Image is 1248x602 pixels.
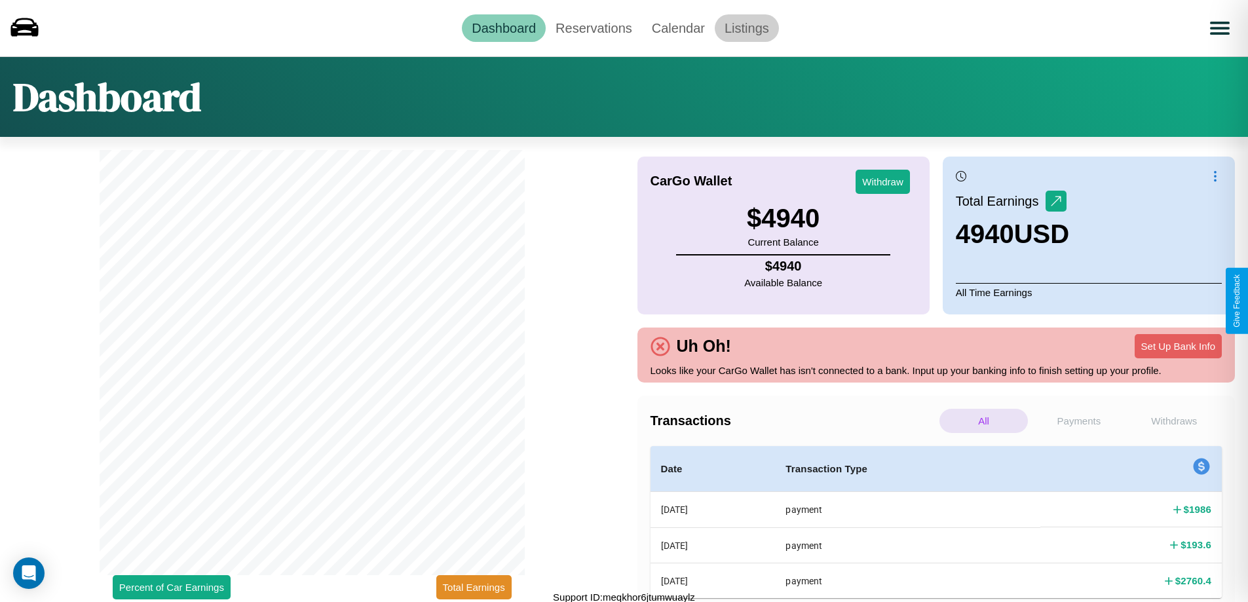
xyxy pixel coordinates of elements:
th: [DATE] [651,563,776,598]
h4: CarGo Wallet [651,174,732,189]
table: simple table [651,446,1222,598]
button: Percent of Car Earnings [113,575,231,599]
h4: Date [661,461,765,477]
h4: Transaction Type [785,461,1030,477]
button: Set Up Bank Info [1135,334,1222,358]
div: Open Intercom Messenger [13,557,45,589]
p: Withdraws [1130,409,1219,433]
h4: $ 2760.4 [1175,574,1211,588]
h4: Transactions [651,413,936,428]
h4: $ 4940 [744,259,822,274]
h4: $ 193.6 [1181,538,1211,552]
p: Total Earnings [956,189,1046,213]
p: Payments [1034,409,1123,433]
h4: $ 1986 [1184,502,1211,516]
th: payment [775,492,1040,528]
button: Withdraw [856,170,910,194]
a: Dashboard [462,14,546,42]
h1: Dashboard [13,70,201,124]
p: All Time Earnings [956,283,1222,301]
th: [DATE] [651,492,776,528]
h4: Uh Oh! [670,337,738,356]
a: Calendar [642,14,715,42]
div: Give Feedback [1232,274,1241,328]
a: Reservations [546,14,642,42]
p: Current Balance [747,233,820,251]
p: All [939,409,1028,433]
h3: 4940 USD [956,219,1069,249]
p: Looks like your CarGo Wallet has isn't connected to a bank. Input up your banking info to finish ... [651,362,1222,379]
th: [DATE] [651,527,776,563]
button: Total Earnings [436,575,512,599]
th: payment [775,563,1040,598]
a: Listings [715,14,779,42]
h3: $ 4940 [747,204,820,233]
button: Open menu [1201,10,1238,47]
p: Available Balance [744,274,822,292]
th: payment [775,527,1040,563]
